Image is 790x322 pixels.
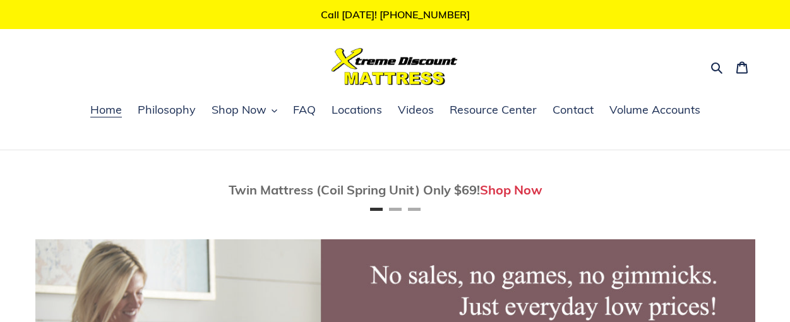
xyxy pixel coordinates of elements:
[546,101,600,120] a: Contact
[389,208,402,211] button: Page 2
[450,102,537,117] span: Resource Center
[370,208,383,211] button: Page 1
[553,102,594,117] span: Contact
[229,182,480,198] span: Twin Mattress (Coil Spring Unit) Only $69!
[287,101,322,120] a: FAQ
[398,102,434,117] span: Videos
[408,208,421,211] button: Page 3
[212,102,266,117] span: Shop Now
[480,182,542,198] a: Shop Now
[392,101,440,120] a: Videos
[205,101,284,120] button: Shop Now
[90,102,122,117] span: Home
[332,48,458,85] img: Xtreme Discount Mattress
[84,101,128,120] a: Home
[293,102,316,117] span: FAQ
[443,101,543,120] a: Resource Center
[332,102,382,117] span: Locations
[325,101,388,120] a: Locations
[603,101,707,120] a: Volume Accounts
[131,101,202,120] a: Philosophy
[609,102,700,117] span: Volume Accounts
[138,102,196,117] span: Philosophy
